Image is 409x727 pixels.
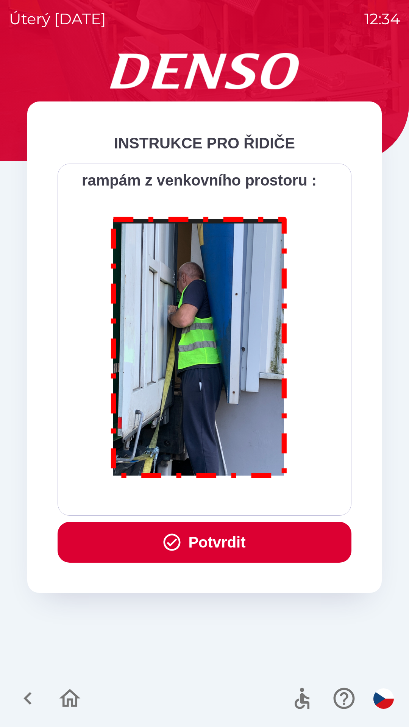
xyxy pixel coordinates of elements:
[9,8,106,30] p: úterý [DATE]
[373,688,394,709] img: cs flag
[364,8,400,30] p: 12:34
[58,132,351,154] div: INSTRUKCE PRO ŘIDIČE
[58,522,351,563] button: Potvrdit
[27,53,382,89] img: Logo
[102,207,296,485] img: M8MNayrTL6gAAAABJRU5ErkJggg==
